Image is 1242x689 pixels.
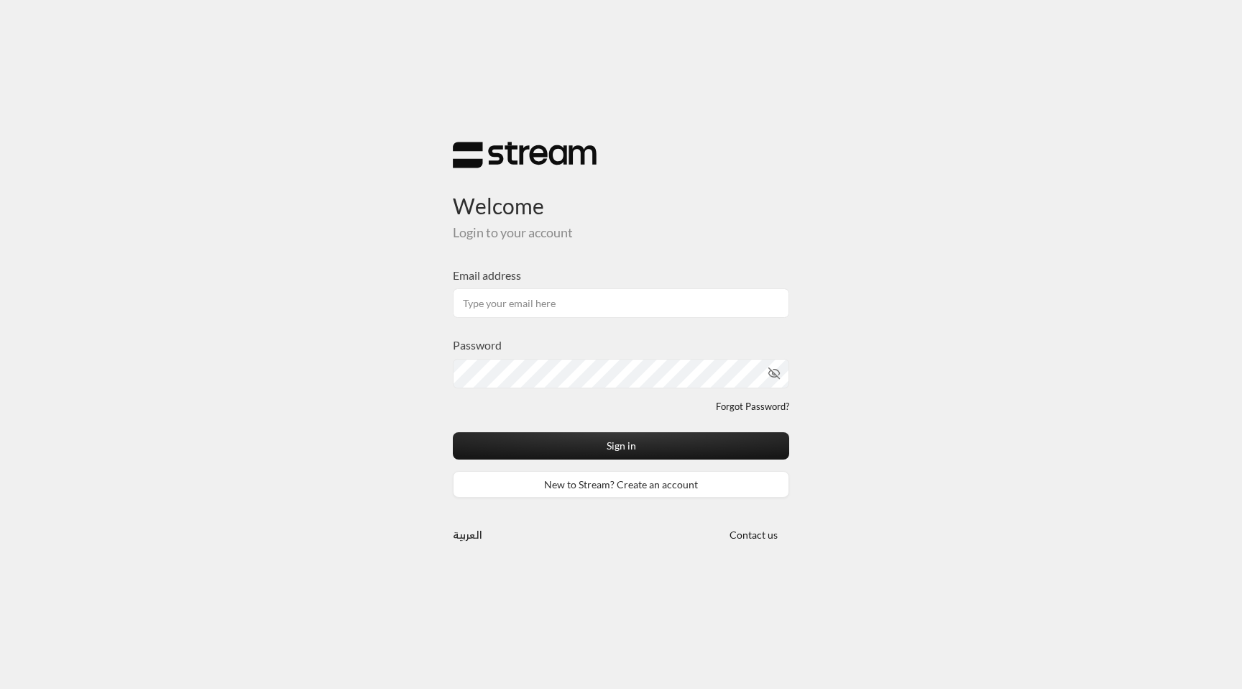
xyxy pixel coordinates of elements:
[453,288,789,318] input: Type your email here
[762,361,786,385] button: toggle password visibility
[717,529,789,541] a: Contact us
[453,432,789,459] button: Sign in
[453,521,482,548] a: العربية
[453,169,789,219] h3: Welcome
[717,521,789,548] button: Contact us
[453,471,789,498] a: New to Stream? Create an account
[716,400,789,414] a: Forgot Password?
[453,267,521,284] label: Email address
[453,225,789,241] h5: Login to your account
[453,337,502,354] label: Password
[453,141,597,169] img: Stream Logo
